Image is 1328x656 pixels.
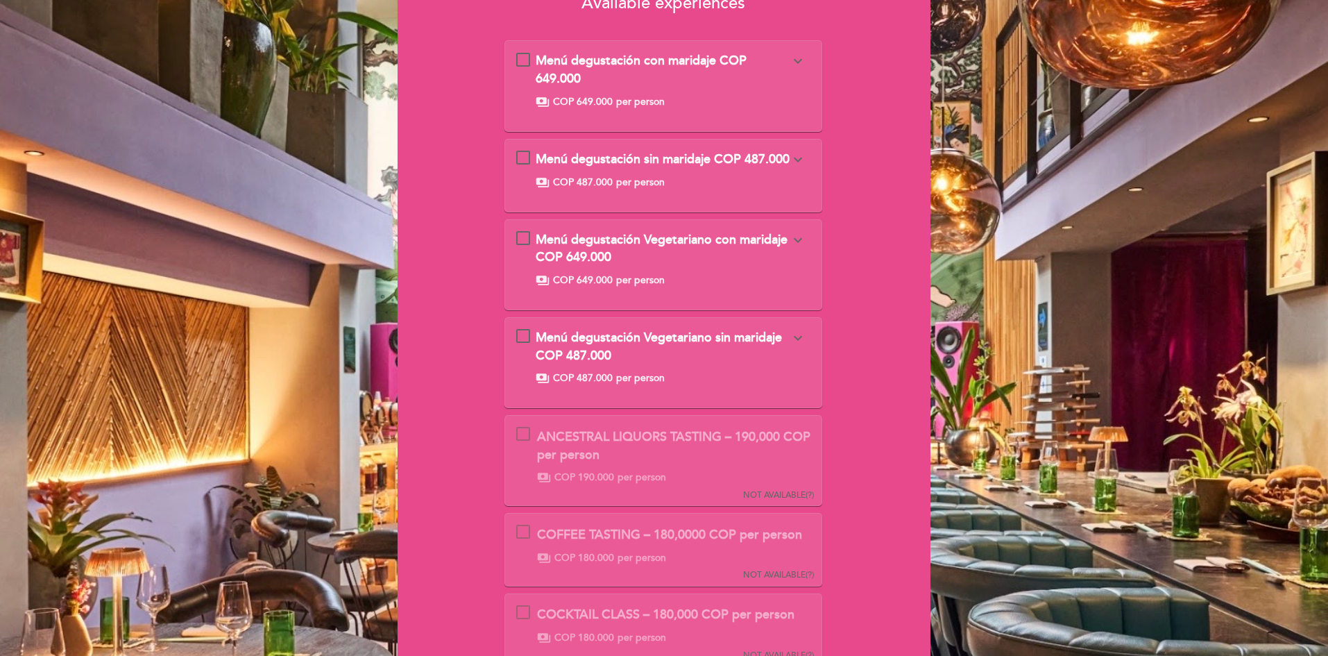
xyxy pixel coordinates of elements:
[536,176,550,190] span: payments
[743,490,806,501] span: NOT AVAILABLE
[790,330,806,346] i: expand_more
[537,428,810,464] div: ANCESTRAL LIQUORS TASTING – 190,000 COP per person
[536,371,550,385] span: payments
[536,274,550,287] span: payments
[616,176,665,190] span: per person
[785,151,810,169] button: expand_more
[553,274,613,287] span: COP 649.000
[616,274,665,287] span: per person
[537,606,794,624] div: COCKTAIL CLASS – 180,000 COP per person
[616,95,665,109] span: per person
[553,95,613,109] span: COP 649.000
[790,53,806,69] i: expand_more
[554,551,614,565] span: COP 180.000
[537,551,551,565] span: payments
[516,52,811,108] md-checkbox: Menú degustación con maridaje COP 649.000 expand_more *Our menu includes: It is made up of 98% fi...
[785,231,810,249] button: expand_more
[616,371,665,385] span: per person
[743,570,806,580] span: NOT AVAILABLE
[536,95,550,109] span: payments
[554,471,614,485] span: COP 190.000
[790,151,806,168] i: expand_more
[553,371,613,385] span: COP 487.000
[743,489,814,501] div: (?)
[618,551,666,565] span: per person
[536,151,790,167] span: Menú degustación sin maridaje COP 487.000
[516,329,811,385] md-checkbox: Menú degustación Vegetariano sin maridaje COP 487.000 expand_more *Our menu includes: It is made ...
[536,232,788,265] span: Menú degustación Vegetariano con maridaje COP 649.000
[537,471,551,485] span: payments
[785,329,810,347] button: expand_more
[536,53,747,86] span: Menú degustación con maridaje COP 649.000
[739,514,818,582] button: NOT AVAILABLE(?)
[743,569,814,581] div: (?)
[516,231,811,287] md-checkbox: Menú degustación Vegetariano con maridaje COP 649.000 expand_more *Our menu includes: It is made ...
[516,151,811,190] md-checkbox: Menú degustación sin maridaje COP 487.000 expand_more *Our menu includes: It is made up of 98% fi...
[790,232,806,249] i: expand_more
[553,176,613,190] span: COP 487.000
[785,52,810,70] button: expand_more
[554,631,614,645] span: COP 180.000
[618,471,666,485] span: per person
[618,631,666,645] span: per person
[537,526,802,544] div: COFFEE TASTING – 180,0000 COP per person
[739,416,818,502] button: NOT AVAILABLE(?)
[536,330,782,363] span: Menú degustación Vegetariano sin maridaje COP 487.000
[537,631,551,645] span: payments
